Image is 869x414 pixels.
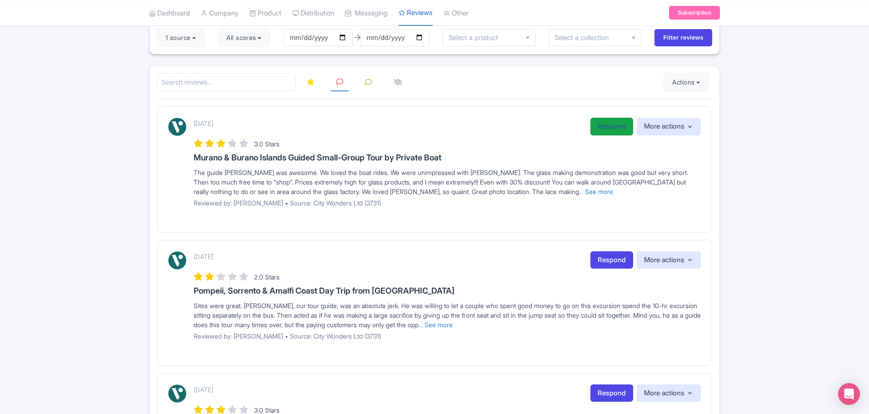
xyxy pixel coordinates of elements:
a: Respond [590,251,633,269]
input: Filter reviews [654,29,712,46]
a: Company [201,0,239,25]
a: Distribution [292,0,334,25]
button: More actions [637,384,701,402]
p: [DATE] [194,385,213,394]
a: ... See more [579,188,613,195]
a: Dashboard [149,0,190,25]
a: Messaging [345,0,388,25]
a: Other [444,0,469,25]
button: Actions [664,73,709,91]
div: Open Intercom Messenger [838,383,860,405]
span: 3.0 Stars [254,406,280,414]
input: Select a product [449,34,503,42]
button: 1 source [157,29,205,47]
img: Viator Logo [168,251,186,269]
p: Reviewed by: [PERSON_NAME] • Source: City Wonders Ltd (3731) [194,198,701,208]
p: Reviewed by: [PERSON_NAME] • Source: City Wonders Ltd (3731) [194,331,701,341]
a: Respond [590,384,633,402]
h3: Murano & Burano Islands Guided Small-Group Tour by Private Boat [194,153,701,162]
img: Viator Logo [168,118,186,136]
div: Sites were great. [PERSON_NAME], our tour guide, was an absolute jerk. He was willing to let a co... [194,301,701,329]
a: Subscription [669,6,720,20]
p: [DATE] [194,252,213,261]
input: Select a collection [554,34,615,42]
button: More actions [637,118,701,135]
span: 2.0 Stars [254,273,280,281]
a: ... See more [419,321,453,329]
span: 3.0 Stars [254,140,280,148]
h3: Pompeii, Sorrento & Amalfi Coast Day Trip from [GEOGRAPHIC_DATA] [194,286,701,295]
button: All scores [218,29,270,47]
img: Viator Logo [168,384,186,403]
a: Product [250,0,281,25]
input: Search reviews... [157,73,296,92]
a: Respond [590,118,633,135]
p: [DATE] [194,119,213,128]
button: More actions [637,251,701,269]
div: The guide [PERSON_NAME] was awesome. We loved the boat rides. We were unimpressed with [PERSON_NA... [194,168,701,196]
